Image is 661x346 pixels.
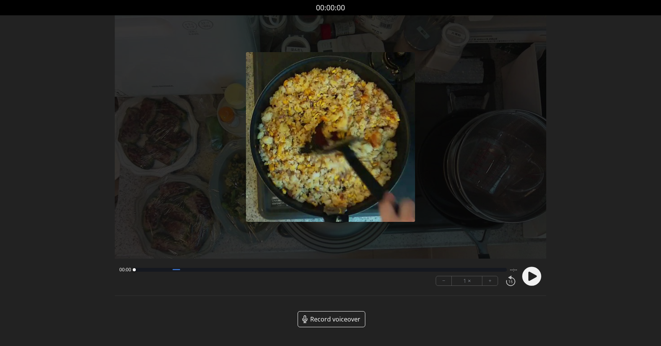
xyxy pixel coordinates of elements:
[246,52,415,222] img: Poster Image
[316,2,345,13] a: 00:00:00
[510,267,517,273] span: --:--
[436,276,452,285] button: −
[119,267,131,273] span: 00:00
[310,315,360,324] span: Record voiceover
[298,311,365,327] a: Record voiceover
[452,276,482,285] div: 1 ×
[482,276,498,285] button: +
